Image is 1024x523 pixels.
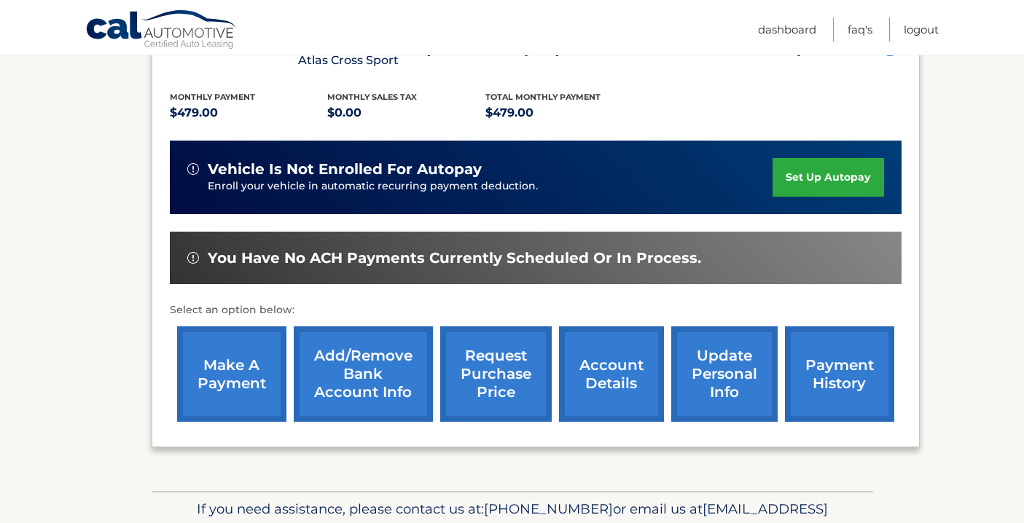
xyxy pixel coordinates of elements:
p: Enroll your vehicle in automatic recurring payment deduction. [208,178,773,194]
a: make a payment [177,326,286,422]
span: Monthly Payment [170,92,255,102]
p: Select an option below: [170,302,902,319]
span: Monthly sales Tax [327,92,417,102]
img: alert-white.svg [187,252,199,264]
span: Total Monthly Payment [485,92,601,102]
p: $479.00 [170,103,328,123]
span: [PHONE_NUMBER] [484,500,613,517]
a: Cal Automotive [85,9,238,52]
a: Logout [904,17,939,42]
a: Dashboard [758,17,816,42]
a: payment history [785,326,894,422]
p: $0.00 [327,103,485,123]
a: request purchase price [440,326,552,422]
a: FAQ's [848,17,872,42]
a: account details [559,326,664,422]
a: set up autopay [773,158,883,197]
p: $479.00 [485,103,644,123]
span: You have no ACH payments currently scheduled or in process. [208,249,701,267]
span: vehicle is not enrolled for autopay [208,160,482,178]
img: alert-white.svg [187,163,199,175]
a: update personal info [671,326,778,422]
a: Add/Remove bank account info [294,326,433,422]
